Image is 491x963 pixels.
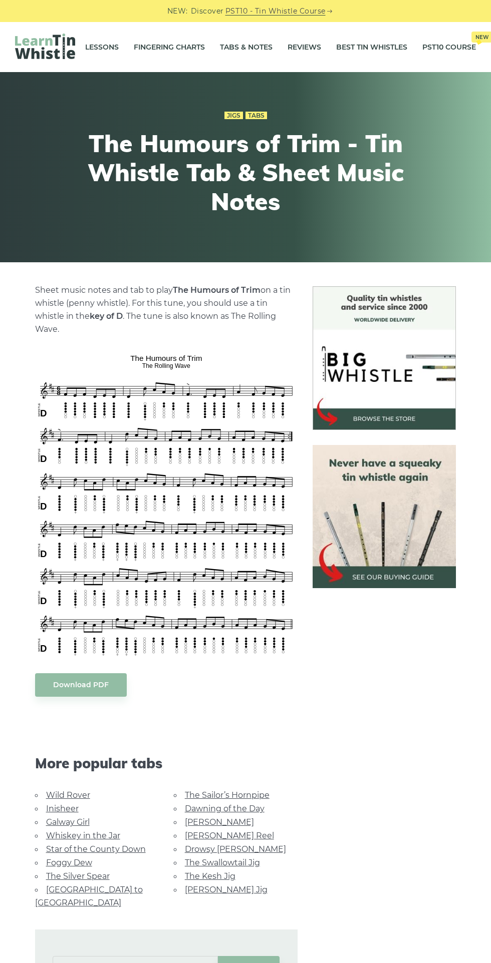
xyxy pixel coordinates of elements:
a: Foggy Dew [46,858,92,867]
a: Best Tin Whistles [336,35,407,60]
p: Sheet music notes and tab to play on a tin whistle (penny whistle). For this tune, you should use... [35,284,298,336]
a: Dawning of the Day [185,804,265,813]
a: Fingering Charts [134,35,205,60]
a: Inisheer [46,804,79,813]
a: The Kesh Jig [185,871,235,881]
img: The Humours of Trim Tin Whistle Tabs & Sheet Music [35,351,298,658]
strong: The Humours of Trim [173,285,261,295]
a: [PERSON_NAME] [185,817,254,827]
a: The Swallowtail Jig [185,858,260,867]
a: The Silver Spear [46,871,110,881]
a: Star of the County Down [46,844,146,854]
a: [PERSON_NAME] Reel [185,831,274,840]
a: Galway Girl [46,817,90,827]
a: Whiskey in the Jar [46,831,120,840]
img: BigWhistle Tin Whistle Store [313,286,456,430]
a: Tabs & Notes [220,35,273,60]
a: [PERSON_NAME] Jig [185,885,268,894]
a: Reviews [288,35,321,60]
img: tin whistle buying guide [313,445,456,589]
a: PST10 CourseNew [422,35,476,60]
strong: key of D [90,311,123,321]
span: More popular tabs [35,755,298,772]
a: Lessons [85,35,119,60]
a: Jigs [224,112,243,120]
a: Tabs [245,112,267,120]
a: Wild Rover [46,790,90,800]
img: LearnTinWhistle.com [15,34,75,59]
h1: The Humours of Trim - Tin Whistle Tab & Sheet Music Notes [61,129,430,216]
a: The Sailor’s Hornpipe [185,790,270,800]
a: [GEOGRAPHIC_DATA] to [GEOGRAPHIC_DATA] [35,885,143,907]
a: Drowsy [PERSON_NAME] [185,844,286,854]
a: Download PDF [35,673,127,697]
